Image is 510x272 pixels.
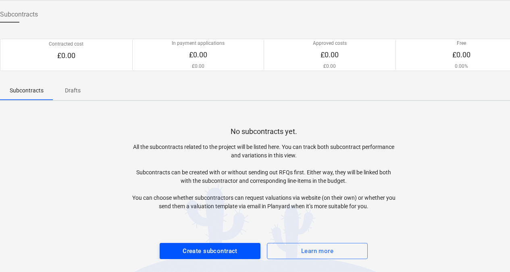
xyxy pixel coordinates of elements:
[313,50,347,60] p: £0.00
[231,127,297,136] p: No subcontracts yet.
[452,40,470,47] p: Free
[10,86,44,95] p: Subcontracts
[267,243,368,259] button: Learn more
[313,40,347,47] p: Approved costs
[172,40,225,47] p: In payment applications
[49,41,83,48] p: Contracted cost
[313,63,347,70] p: £0.00
[63,86,82,95] p: Drafts
[132,143,396,211] p: All the subcontracts related to the project will be listed here. You can track both subcontract p...
[452,63,470,70] p: 0.00%
[49,51,83,61] p: £0.00
[183,246,237,256] div: Create subcontract
[172,63,225,70] p: £0.00
[160,243,260,259] button: Create subcontract
[470,233,510,272] iframe: Chat Widget
[172,50,225,60] p: £0.00
[452,50,470,60] p: £0.00
[301,246,333,256] div: Learn more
